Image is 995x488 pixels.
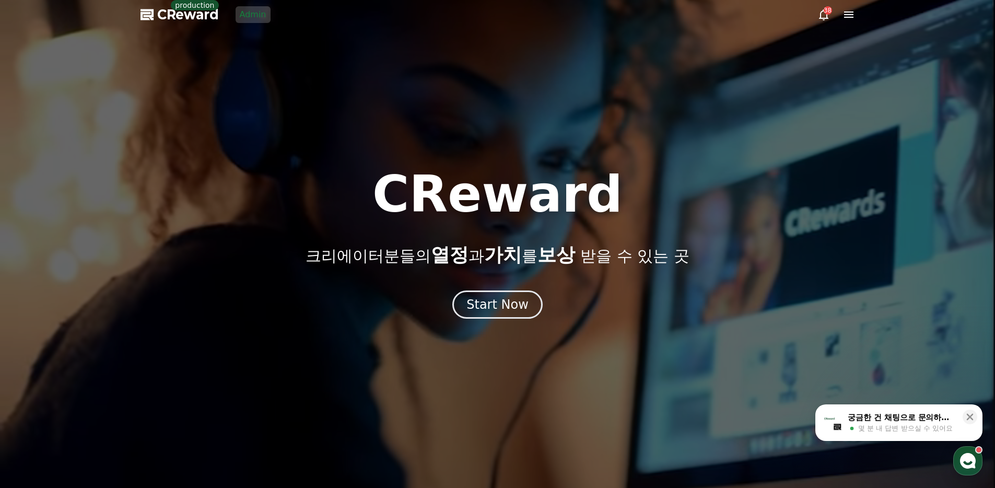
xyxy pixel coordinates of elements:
[817,8,830,21] a: 38
[431,244,469,265] span: 열정
[157,6,219,23] span: CReward
[466,296,529,313] div: Start Now
[3,331,69,357] a: 홈
[537,244,575,265] span: 보상
[69,331,135,357] a: 대화
[135,331,201,357] a: 설정
[161,347,174,355] span: 설정
[824,6,832,15] div: 38
[96,347,108,356] span: 대화
[236,6,271,23] a: Admin
[306,245,689,265] p: 크리에이터분들의 과 를 받을 수 있는 곳
[452,291,543,319] button: Start Now
[33,347,39,355] span: 홈
[372,169,623,219] h1: CReward
[141,6,219,23] a: CReward
[484,244,522,265] span: 가치
[452,301,543,311] a: Start Now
